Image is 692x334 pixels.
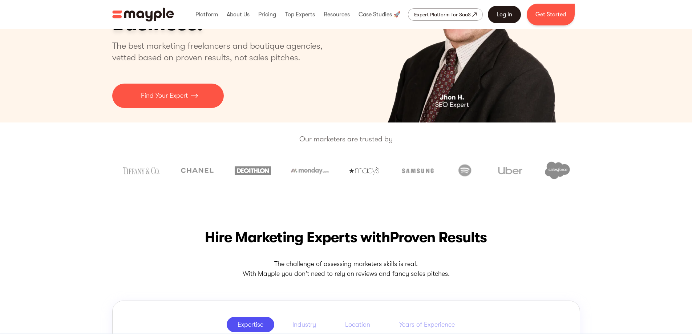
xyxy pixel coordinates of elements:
[112,227,580,248] h2: Hire Marketing Experts with
[283,3,317,26] div: Top Experts
[322,3,352,26] div: Resources
[112,84,224,108] a: Find Your Expert
[399,320,455,329] div: Years of Experience
[390,229,487,246] span: Proven Results
[488,6,521,23] a: Log In
[256,3,278,26] div: Pricing
[561,250,692,334] iframe: Chat Widget
[408,8,483,21] a: Expert Platform for SaaS
[112,40,331,63] p: The best marketing freelancers and boutique agencies, vetted based on proven results, not sales p...
[194,3,220,26] div: Platform
[414,10,471,19] div: Expert Platform for SaaS
[238,320,263,329] div: Expertise
[527,4,575,25] a: Get Started
[292,320,316,329] div: Industry
[112,8,174,21] img: Mayple logo
[141,91,188,101] p: Find Your Expert
[112,8,174,21] a: home
[225,3,251,26] div: About Us
[112,259,580,279] p: The challenge of assessing marketers skills is real. With Mayple you don't need to rely on review...
[345,320,370,329] div: Location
